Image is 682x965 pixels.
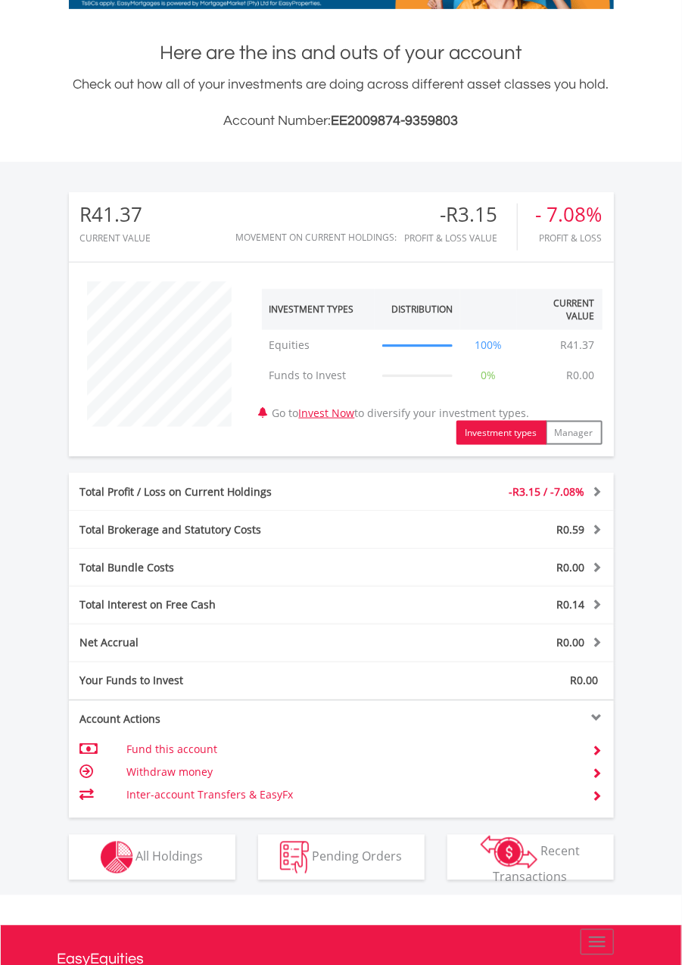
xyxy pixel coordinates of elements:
button: Pending Orders [258,835,425,880]
span: Pending Orders [312,848,402,864]
div: Account Actions [69,712,341,727]
div: Check out how all of your investments are doing across different asset classes you hold. [69,74,614,132]
td: 100% [460,330,517,360]
div: Profit & Loss [536,233,603,243]
div: Net Accrual [69,636,387,651]
button: Manager [546,421,603,445]
td: Withdraw money [126,761,574,784]
span: EE2009874-9359803 [332,114,459,128]
div: R41.37 [80,204,151,226]
td: Inter-account Transfers & EasyFx [126,784,574,807]
div: -R3.15 [405,204,517,226]
div: Distribution [391,303,453,316]
div: Total Brokerage and Statutory Costs [69,522,387,537]
img: pending_instructions-wht.png [280,842,309,874]
h3: Account Number: [69,111,614,132]
div: CURRENT VALUE [80,233,151,243]
div: Movement on Current Holdings: [236,232,397,242]
td: Equities [262,330,375,360]
th: Investment Types [262,289,375,330]
div: Total Interest on Free Cash [69,598,387,613]
span: R0.14 [557,598,585,612]
div: - 7.08% [536,204,603,226]
div: Go to to diversify your investment types. [251,274,614,445]
span: -R3.15 / -7.08% [509,484,585,499]
td: Fund this account [126,739,574,761]
button: All Holdings [69,835,235,880]
td: 0% [460,360,517,391]
span: R0.00 [557,636,585,650]
span: All Holdings [136,848,204,864]
div: Total Bundle Costs [69,560,387,575]
td: R41.37 [553,330,603,360]
button: Recent Transactions [447,835,614,880]
div: Your Funds to Invest [69,674,341,689]
th: Current Value [517,289,603,330]
img: holdings-wht.png [101,842,133,874]
h1: Here are the ins and outs of your account [69,39,614,67]
span: R0.59 [557,522,585,537]
td: R0.00 [559,360,603,391]
div: Profit & Loss Value [405,233,517,243]
a: Invest Now [299,406,355,420]
div: Total Profit / Loss on Current Holdings [69,484,387,500]
span: R0.00 [557,560,585,574]
td: Funds to Invest [262,360,375,391]
img: transactions-zar-wht.png [481,836,537,869]
span: R0.00 [571,674,599,688]
button: Investment types [456,421,547,445]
